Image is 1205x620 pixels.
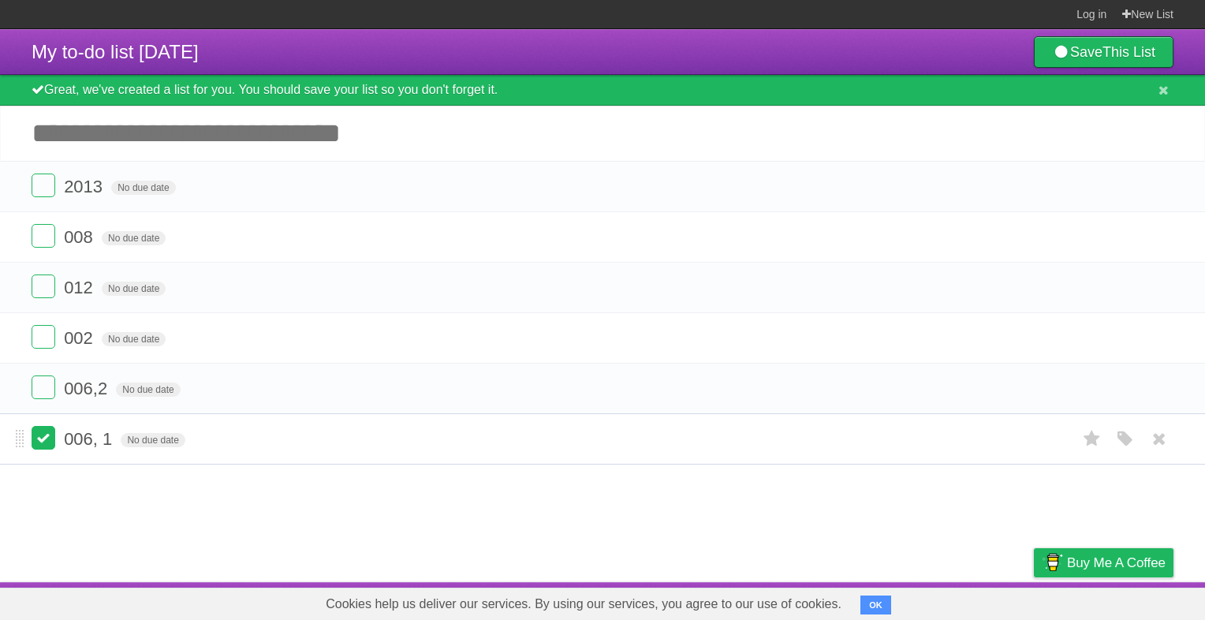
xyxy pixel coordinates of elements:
a: Suggest a feature [1074,586,1173,616]
a: About [824,586,857,616]
span: No due date [102,282,166,296]
b: This List [1102,44,1155,60]
span: 006, 1 [64,429,116,449]
label: Done [32,224,55,248]
label: Star task [1077,426,1107,452]
img: Buy me a coffee [1042,549,1063,576]
span: 012 [64,278,97,297]
a: Buy me a coffee [1034,548,1173,577]
span: No due date [102,332,166,346]
span: No due date [121,433,185,447]
a: Terms [960,586,994,616]
span: 002 [64,328,97,348]
span: No due date [111,181,175,195]
a: Developers [876,586,940,616]
a: Privacy [1013,586,1054,616]
a: SaveThis List [1034,36,1173,68]
label: Done [32,174,55,197]
span: My to-do list [DATE] [32,41,199,62]
label: Done [32,325,55,349]
label: Done [32,275,55,298]
span: No due date [102,231,166,245]
span: Cookies help us deliver our services. By using our services, you agree to our use of cookies. [310,588,857,620]
span: 008 [64,227,97,247]
span: 006,2 [64,379,111,398]
span: 2013 [64,177,106,196]
span: Buy me a coffee [1067,549,1166,577]
label: Done [32,426,55,450]
button: OK [860,596,891,614]
span: No due date [116,383,180,397]
label: Done [32,375,55,399]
